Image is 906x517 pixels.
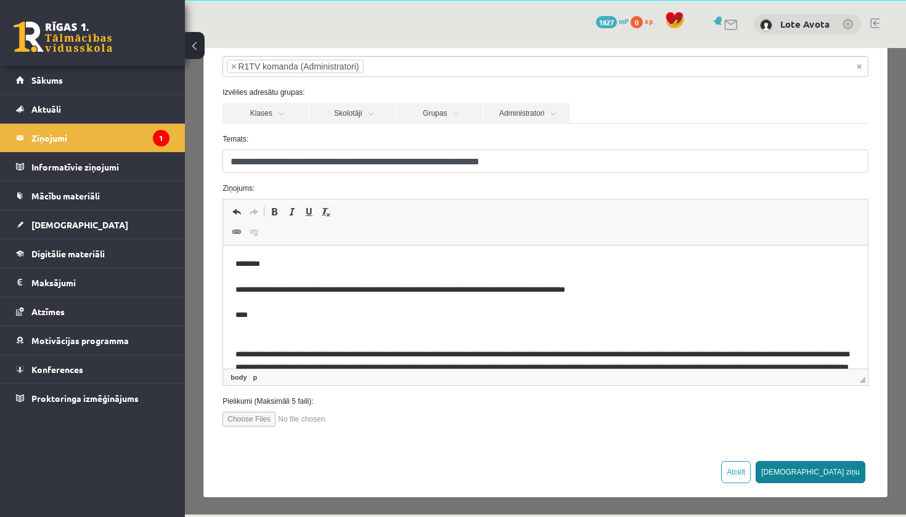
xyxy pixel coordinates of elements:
[16,95,169,123] a: Aktuāli
[16,384,169,412] a: Proktoringa izmēģinājums
[38,55,124,76] a: Klases
[31,219,128,230] span: [DEMOGRAPHIC_DATA]
[596,16,629,26] a: 1827 mP
[31,268,169,297] legend: Maksājumi
[43,176,60,192] a: Saite (⌘+K)
[12,12,632,250] body: Bagātinātā teksta redaktors, wiswyg-editor-47024861993840-1756995585-58
[16,153,169,181] a: Informatīvie ziņojumi
[571,413,680,435] button: [DEMOGRAPHIC_DATA] ziņu
[760,19,772,31] img: Lote Avota
[645,16,653,26] span: xp
[31,190,100,201] span: Mācību materiāli
[28,135,693,146] label: Ziņojums:
[98,156,115,172] a: Slīpraksts (⌘+I)
[28,348,693,359] label: Pielikumi (Maksimāli 5 faili):
[16,326,169,355] a: Motivācijas programma
[672,12,677,25] span: Noņemt visus vienumus
[780,18,830,30] a: Lote Avota
[619,16,629,26] span: mP
[31,74,63,86] span: Sākums
[14,22,112,52] a: Rīgas 1. Tālmācības vidusskola
[38,198,683,321] iframe: Bagātinātā teksta redaktors, wiswyg-editor-47024861993840-1756995585-58
[596,16,617,28] span: 1827
[211,55,298,76] a: Grupas
[16,210,169,239] a: [DEMOGRAPHIC_DATA]
[31,335,129,346] span: Motivācijas programma
[31,124,169,152] legend: Ziņojumi
[42,12,178,25] li: R1TV komanda (Administratori)
[115,156,133,172] a: Pasvītrojums (⌘+U)
[81,156,98,172] a: Treknraksts (⌘+B)
[16,182,169,210] a: Mācību materiāli
[31,364,83,375] span: Konferences
[674,329,680,335] span: Mērogot
[66,324,75,335] a: p elements
[31,153,169,181] legend: Informatīvie ziņojumi
[28,86,693,97] label: Temats:
[31,393,139,404] span: Proktoringa izmēģinājums
[46,12,51,25] span: ×
[60,156,78,172] a: Atkārtot (⌘+Y)
[298,55,385,76] a: Administratori
[43,324,64,335] a: body elements
[536,413,566,435] button: Atcelt
[43,156,60,172] a: Atcelt (⌘+Z)
[631,16,659,26] a: 0 xp
[16,239,169,268] a: Digitālie materiāli
[16,268,169,297] a: Maksājumi
[16,297,169,326] a: Atzīmes
[124,55,211,76] a: Skolotāji
[16,124,169,152] a: Ziņojumi1
[31,306,65,317] span: Atzīmes
[631,16,643,28] span: 0
[31,103,61,114] span: Aktuāli
[153,130,169,146] i: 1
[133,156,150,172] a: Noņemt stilus
[16,66,169,94] a: Sākums
[28,39,693,50] label: Izvēlies adresātu grupas:
[60,176,78,192] a: Atsaistīt
[31,248,105,259] span: Digitālie materiāli
[16,355,169,383] a: Konferences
